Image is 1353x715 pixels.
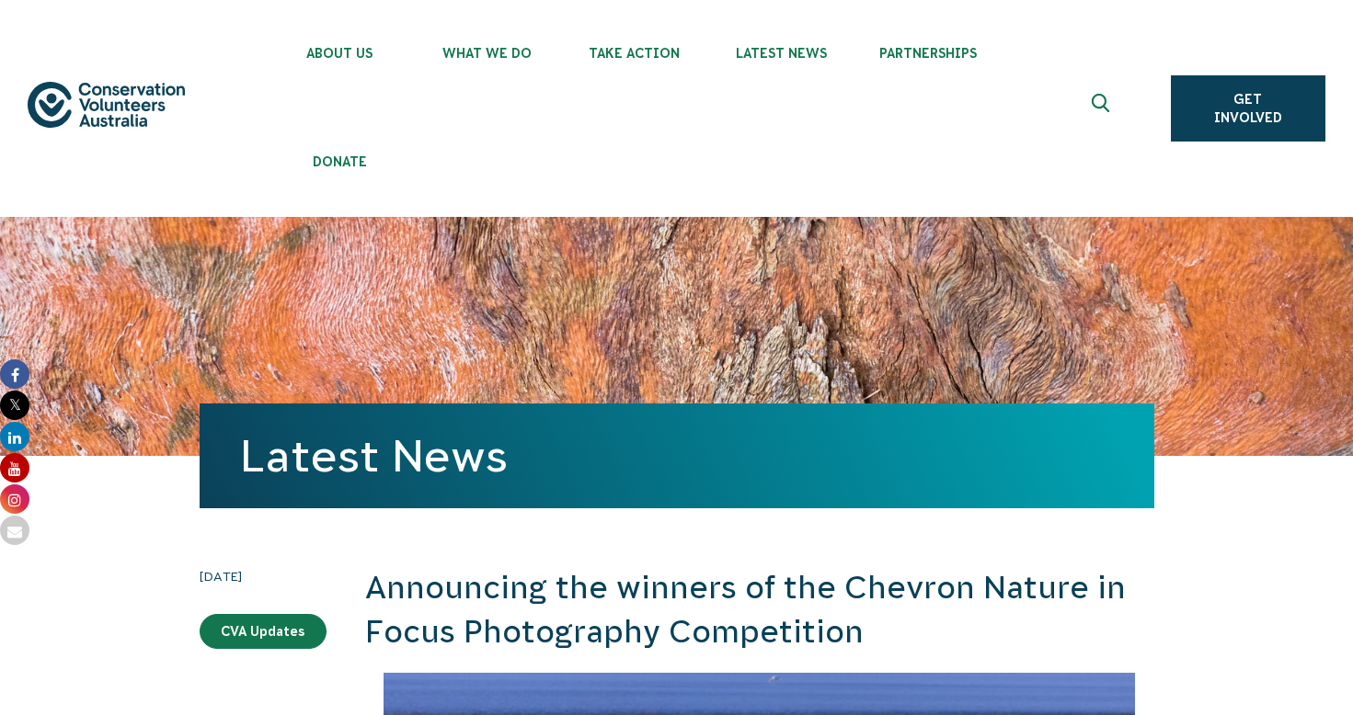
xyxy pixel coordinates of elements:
span: Take Action [560,46,707,61]
a: CVA Updates [200,614,327,649]
span: About Us [266,46,413,61]
span: Latest News [707,46,854,61]
span: What We Do [413,46,560,61]
time: [DATE] [200,566,327,586]
span: Donate [266,154,413,169]
span: Partnerships [854,46,1002,61]
img: logo.svg [28,82,185,128]
a: Get Involved [1171,75,1325,142]
button: Expand search box Close search box [1081,86,1125,131]
a: Latest News [240,431,508,481]
h2: Announcing the winners of the Chevron Nature in Focus Photography Competition [365,566,1154,653]
span: Expand search box [1091,94,1114,123]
